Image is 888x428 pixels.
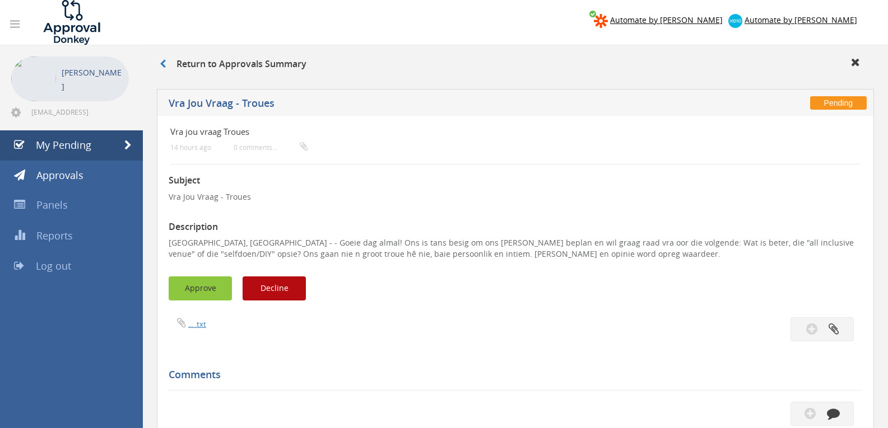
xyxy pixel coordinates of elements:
span: My Pending [36,138,91,152]
h5: Vra Jou Vraag - Troues [169,98,656,112]
span: Approvals [36,168,83,182]
a: ... .txt [188,319,206,329]
small: 14 hours ago [170,143,211,152]
small: 0 comments... [234,143,308,152]
h4: Vra jou vraag Troues [170,127,746,137]
button: Approve [169,276,232,300]
span: Automate by [PERSON_NAME] [745,15,857,25]
h3: Return to Approvals Summary [160,59,306,69]
h5: Comments [169,369,854,380]
span: [EMAIL_ADDRESS][DOMAIN_NAME] [31,107,127,116]
h3: Subject [169,176,862,186]
p: [PERSON_NAME] [62,65,123,93]
span: Automate by [PERSON_NAME] [610,15,723,25]
p: Vra Jou Vraag - Troues [169,191,862,203]
span: Reports [36,229,73,242]
button: Decline [243,276,306,300]
img: zapier-logomark.png [594,14,608,28]
p: [GEOGRAPHIC_DATA], [GEOGRAPHIC_DATA] - - Goeie dag almal! Ons is tans besig om ons [PERSON_NAME] ... [169,237,862,260]
h3: Description [169,222,862,232]
span: Log out [36,259,71,272]
span: Panels [36,198,68,211]
img: xero-logo.png [728,14,742,28]
span: Pending [810,96,867,110]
